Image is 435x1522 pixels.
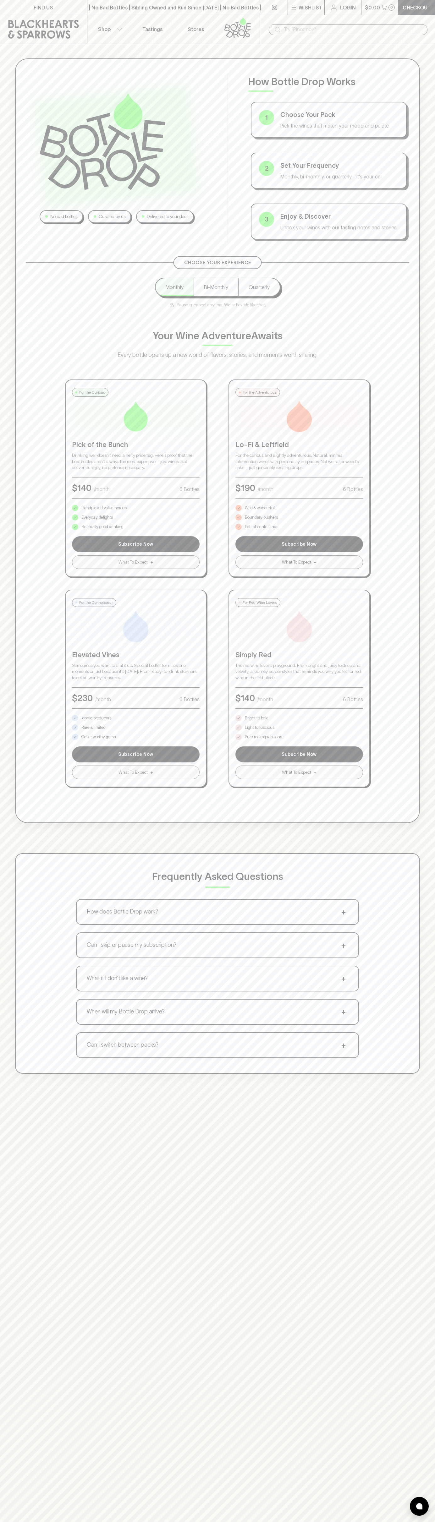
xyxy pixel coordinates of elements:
[284,611,315,642] img: Simply Red
[259,212,274,227] div: 3
[153,328,283,343] p: Your Wine Adventure
[280,122,399,129] p: Pick the wines that match your mood and palate
[77,1000,358,1024] button: When will my Bottle Drop arrive?+
[235,691,255,705] p: $ 140
[245,734,282,740] p: Pure red expressions
[245,514,278,521] p: Boundary pushers
[184,259,251,266] p: Choose Your Experience
[87,15,131,43] button: Shop
[72,555,200,569] button: What To Expect+
[243,600,277,605] p: For Red Wine Lovers
[284,25,422,35] input: Try "Pinot noir"
[179,485,200,493] p: 6 Bottles
[235,439,363,450] p: Lo-Fi & Leftfield
[156,278,194,296] button: Monthly
[280,110,399,119] p: Choose Your Pack
[142,25,162,33] p: Tastings
[72,766,200,779] button: What To Expect+
[79,390,105,395] p: For the Curious
[314,769,317,776] span: +
[72,746,200,762] button: Subscribe Now
[235,452,363,471] p: For the curious and slightly adventurous. Natural, minimal intervention wines with personality in...
[299,4,322,11] p: Wishlist
[87,974,148,983] p: What if I don't like a wine?
[235,766,363,779] button: What To Expect+
[235,650,363,660] p: Simply Red
[169,302,266,308] p: Pause or cancel anytime. We're flexible like that.
[284,401,315,432] img: Lo-Fi & Leftfield
[150,559,153,565] span: +
[194,278,238,296] button: Bi-Monthly
[131,15,174,43] a: Tastings
[40,93,165,190] img: Bottle Drop
[77,966,358,991] button: What if I don't like a wine?+
[339,1040,348,1050] span: +
[339,1007,348,1017] span: +
[98,25,111,33] p: Shop
[340,4,356,11] p: Login
[235,555,363,569] button: What To Expect+
[390,6,393,9] p: 0
[280,173,399,180] p: Monthly, bi-monthly, or quarterly - it's your call
[87,1041,158,1049] p: Can I switch between packs?
[245,724,274,731] p: Light to luscious
[339,974,348,983] span: +
[72,650,200,660] p: Elevated Vines
[280,224,399,231] p: Unbox your wines with our tasting notes and stories
[339,907,348,917] span: +
[235,481,255,494] p: $ 190
[50,213,77,220] p: No bad bottles
[259,110,274,125] div: 1
[235,536,363,552] button: Subscribe Now
[72,439,200,450] p: Pick of the Bunch
[81,724,106,731] p: Rare & limited
[118,769,148,776] span: What To Expect
[245,505,275,511] p: Wild & wonderful
[120,611,151,642] img: Elevated Vines
[416,1503,422,1509] img: bubble-icon
[81,524,124,530] p: Seriously good drinking
[79,600,113,605] p: For the Connoisseur
[235,663,363,681] p: The red wine lover's playground. From bright and juicy to deep and velvety, a journey across styl...
[87,908,158,916] p: How does Bottle Drop work?
[314,559,317,565] span: +
[258,485,273,493] p: /month
[259,161,274,176] div: 2
[95,696,111,703] p: /month
[343,485,363,493] p: 6 Bottles
[245,715,268,721] p: Bright to bold
[339,941,348,950] span: +
[150,769,153,776] span: +
[72,536,200,552] button: Subscribe Now
[280,212,399,221] p: Enjoy & Discover
[235,746,363,762] button: Subscribe Now
[72,452,200,471] p: Drinking well doesn't need a hefty price tag. Here's proof that the best bottles aren't always th...
[403,4,431,11] p: Checkout
[251,330,283,341] span: Awaits
[343,696,363,703] p: 6 Bottles
[81,514,113,521] p: Everyday delights
[77,900,358,924] button: How does Bottle Drop work?+
[248,74,409,89] p: How Bottle Drop Works
[72,691,93,705] p: $ 230
[92,351,343,359] p: Every bottle opens up a new world of flavors, stories, and moments worth sharing.
[365,4,380,11] p: $0.00
[87,1007,165,1016] p: When will my Bottle Drop arrive?
[282,769,311,776] span: What To Expect
[72,663,200,681] p: Sometimes you want to dial it up. Special bottles for milestone moments or just because it's [DAT...
[77,1033,358,1057] button: Can I switch between packs?+
[34,4,53,11] p: FIND US
[243,390,277,395] p: For the Adventurous
[282,559,311,565] span: What To Expect
[188,25,204,33] p: Stores
[99,213,125,220] p: Curated by us
[87,941,176,949] p: Can I skip or pause my subscription?
[94,485,110,493] p: /month
[257,696,273,703] p: /month
[81,734,116,740] p: Cellar worthy gems
[72,481,91,494] p: $ 140
[81,505,127,511] p: Handpicked value heroes
[179,696,200,703] p: 6 Bottles
[120,401,151,432] img: Pick of the Bunch
[174,15,217,43] a: Stores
